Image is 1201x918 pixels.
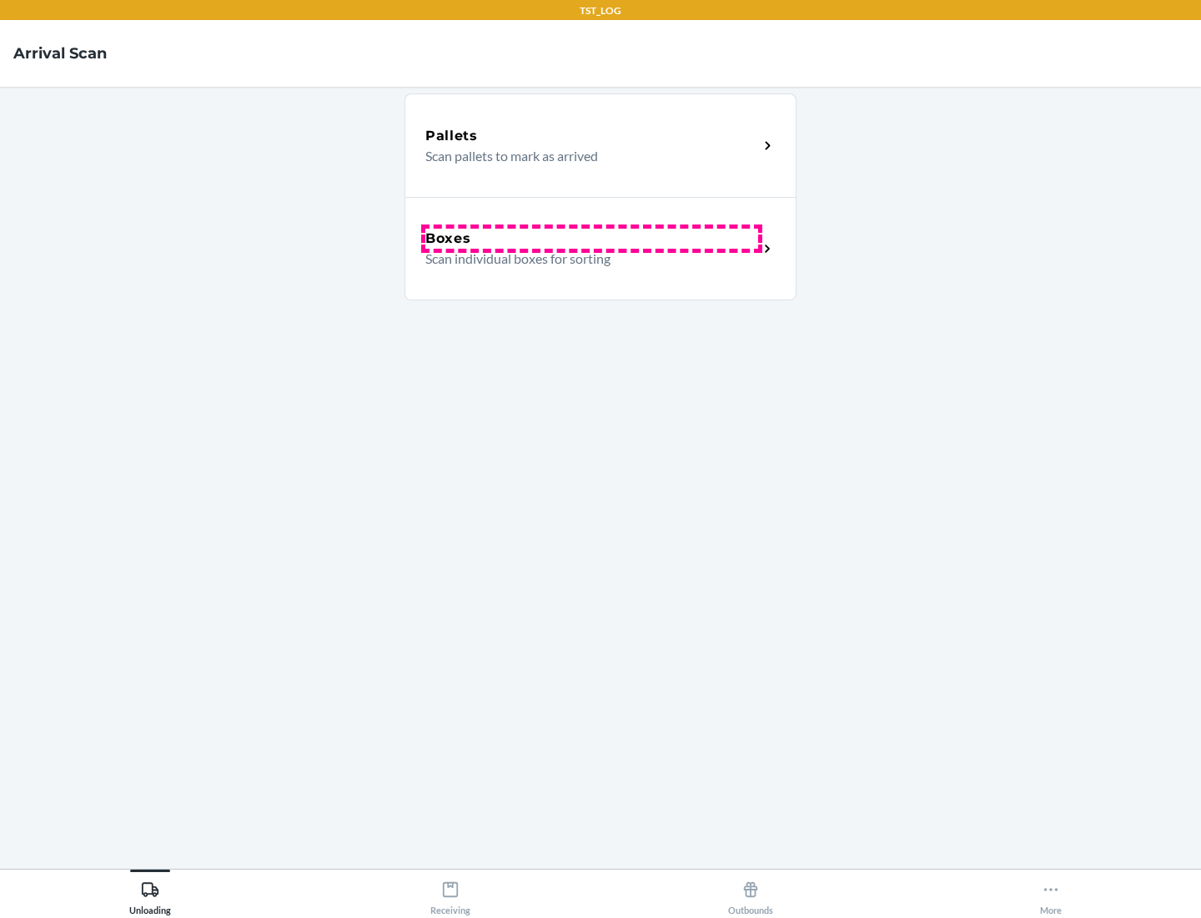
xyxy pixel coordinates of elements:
[129,874,171,915] div: Unloading
[405,93,796,197] a: PalletsScan pallets to mark as arrived
[600,870,901,915] button: Outbounds
[728,874,773,915] div: Outbounds
[405,197,796,300] a: BoxesScan individual boxes for sorting
[430,874,470,915] div: Receiving
[13,43,107,64] h4: Arrival Scan
[425,146,745,166] p: Scan pallets to mark as arrived
[300,870,600,915] button: Receiving
[901,870,1201,915] button: More
[425,229,471,249] h5: Boxes
[580,3,621,18] p: TST_LOG
[425,126,478,146] h5: Pallets
[425,249,745,269] p: Scan individual boxes for sorting
[1040,874,1062,915] div: More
